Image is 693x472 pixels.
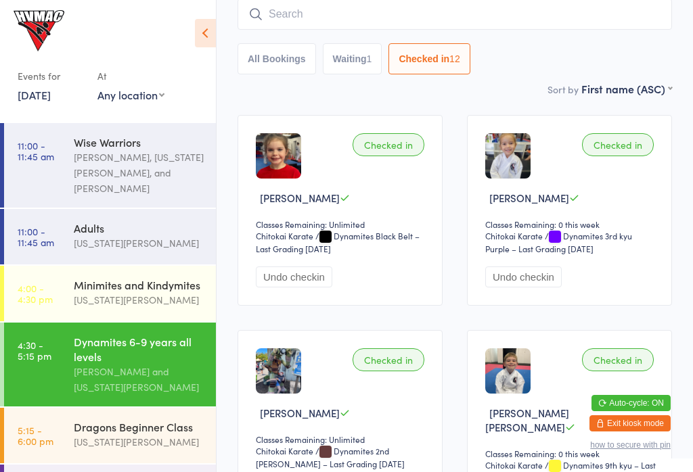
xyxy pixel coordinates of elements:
div: [PERSON_NAME] and [US_STATE][PERSON_NAME] [74,364,204,395]
div: 1 [367,53,372,64]
button: All Bookings [238,43,316,74]
div: Classes Remaining: 0 this week [485,218,658,230]
span: [PERSON_NAME] [489,191,569,205]
button: how to secure with pin [590,440,671,450]
div: Classes Remaining: 0 this week [485,448,658,459]
div: Dynamites 6-9 years all levels [74,334,204,364]
button: Auto-cycle: ON [591,395,671,411]
div: Checked in [582,348,654,371]
div: Classes Remaining: Unlimited [256,433,428,445]
img: image1680589734.png [256,133,301,179]
label: Sort by [547,82,579,96]
div: Events for [18,65,84,87]
a: [DATE] [18,87,51,102]
a: 5:15 -6:00 pmDragons Beginner Class[US_STATE][PERSON_NAME] [4,408,216,463]
time: 4:00 - 4:30 pm [18,283,53,304]
span: [PERSON_NAME] [PERSON_NAME] [485,406,569,434]
a: 4:00 -4:30 pmMinimites and Kindymites[US_STATE][PERSON_NAME] [4,266,216,321]
a: 4:30 -5:15 pmDynamites 6-9 years all levels[PERSON_NAME] and [US_STATE][PERSON_NAME] [4,323,216,406]
button: Checked in12 [388,43,470,74]
div: Minimites and Kindymites [74,277,204,292]
time: 11:00 - 11:45 am [18,226,54,247]
div: Chitokai Karate [485,230,543,241]
div: [US_STATE][PERSON_NAME] [74,235,204,251]
button: Waiting1 [323,43,382,74]
div: 12 [449,53,460,64]
img: image1667797466.png [256,348,301,394]
time: 11:00 - 11:45 am [18,140,54,162]
img: image1678487733.png [485,133,531,179]
div: Chitokai Karate [256,445,313,456]
time: 5:15 - 6:00 pm [18,425,53,446]
span: [PERSON_NAME] [260,406,340,420]
img: image1741153035.png [485,348,531,394]
img: Hunter Valley Martial Arts Centre Morisset [14,10,64,51]
div: Checked in [353,348,424,371]
div: Classes Remaining: Unlimited [256,218,428,230]
div: [US_STATE][PERSON_NAME] [74,434,204,450]
button: Exit kiosk mode [589,415,671,431]
button: Undo checkin [485,266,562,287]
div: Adults [74,220,204,235]
span: [PERSON_NAME] [260,191,340,205]
div: At [97,65,164,87]
div: Checked in [582,133,654,156]
div: Dragons Beginner Class [74,419,204,434]
div: Wise Warriors [74,135,204,149]
div: [US_STATE][PERSON_NAME] [74,292,204,308]
div: Any location [97,87,164,102]
a: 11:00 -11:45 amWise Warriors[PERSON_NAME], [US_STATE][PERSON_NAME], and [PERSON_NAME] [4,123,216,208]
div: Checked in [353,133,424,156]
div: [PERSON_NAME], [US_STATE][PERSON_NAME], and [PERSON_NAME] [74,149,204,196]
div: Chitokai Karate [256,230,313,241]
a: 11:00 -11:45 amAdults[US_STATE][PERSON_NAME] [4,209,216,264]
span: / Dynamites Black Belt – Last Grading [DATE] [256,230,420,254]
button: Undo checkin [256,266,332,287]
div: First name (ASC) [581,81,672,96]
div: Chitokai Karate [485,459,543,471]
time: 4:30 - 5:15 pm [18,339,51,361]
